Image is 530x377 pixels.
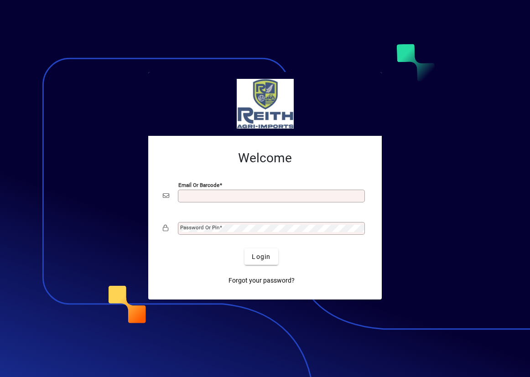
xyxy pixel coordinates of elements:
[229,276,295,285] span: Forgot your password?
[178,182,219,188] mat-label: Email or Barcode
[252,252,270,262] span: Login
[244,248,278,265] button: Login
[163,150,367,166] h2: Welcome
[180,224,219,231] mat-label: Password or Pin
[225,272,298,289] a: Forgot your password?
